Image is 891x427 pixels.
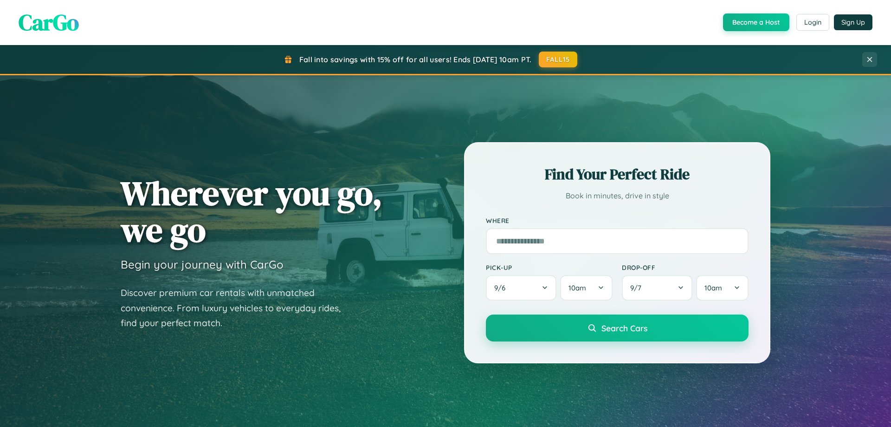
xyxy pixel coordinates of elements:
[622,263,749,271] label: Drop-off
[568,283,586,292] span: 10am
[299,55,532,64] span: Fall into savings with 15% off for all users! Ends [DATE] 10am PT.
[486,164,749,184] h2: Find Your Perfect Ride
[494,283,510,292] span: 9 / 6
[704,283,722,292] span: 10am
[121,285,353,331] p: Discover premium car rentals with unmatched convenience. From luxury vehicles to everyday rides, ...
[539,52,578,67] button: FALL15
[834,14,872,30] button: Sign Up
[560,275,613,301] button: 10am
[19,7,79,38] span: CarGo
[723,13,789,31] button: Become a Host
[622,275,692,301] button: 9/7
[486,275,556,301] button: 9/6
[486,263,613,271] label: Pick-up
[796,14,829,31] button: Login
[486,189,749,203] p: Book in minutes, drive in style
[696,275,749,301] button: 10am
[121,257,284,271] h3: Begin your journey with CarGo
[601,323,647,333] span: Search Cars
[486,315,749,342] button: Search Cars
[486,217,749,224] label: Where
[630,283,646,292] span: 9 / 7
[121,175,382,248] h1: Wherever you go, we go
